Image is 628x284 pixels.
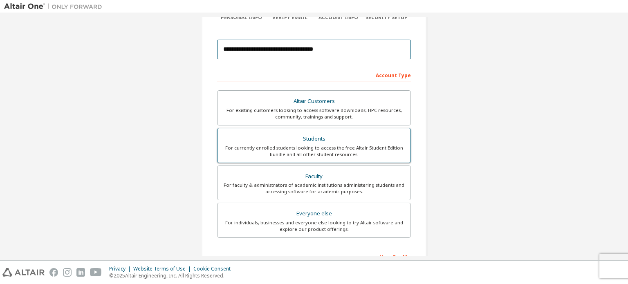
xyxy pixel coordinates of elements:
div: For individuals, businesses and everyone else looking to try Altair software and explore our prod... [222,219,406,233]
div: Security Setup [363,14,411,21]
div: Cookie Consent [193,266,235,272]
div: For faculty & administrators of academic institutions administering students and accessing softwa... [222,182,406,195]
img: instagram.svg [63,268,72,277]
div: Account Info [314,14,363,21]
p: © 2025 Altair Engineering, Inc. All Rights Reserved. [109,272,235,279]
img: facebook.svg [49,268,58,277]
div: Faculty [222,171,406,182]
div: Your Profile [217,250,411,263]
div: For existing customers looking to access software downloads, HPC resources, community, trainings ... [222,107,406,120]
img: altair_logo.svg [2,268,45,277]
img: linkedin.svg [76,268,85,277]
div: Website Terms of Use [133,266,193,272]
div: Verify Email [266,14,314,21]
img: youtube.svg [90,268,102,277]
div: Everyone else [222,208,406,219]
img: Altair One [4,2,106,11]
div: Students [222,133,406,145]
div: Privacy [109,266,133,272]
div: Personal Info [217,14,266,21]
div: For currently enrolled students looking to access the free Altair Student Edition bundle and all ... [222,145,406,158]
div: Account Type [217,68,411,81]
div: Altair Customers [222,96,406,107]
